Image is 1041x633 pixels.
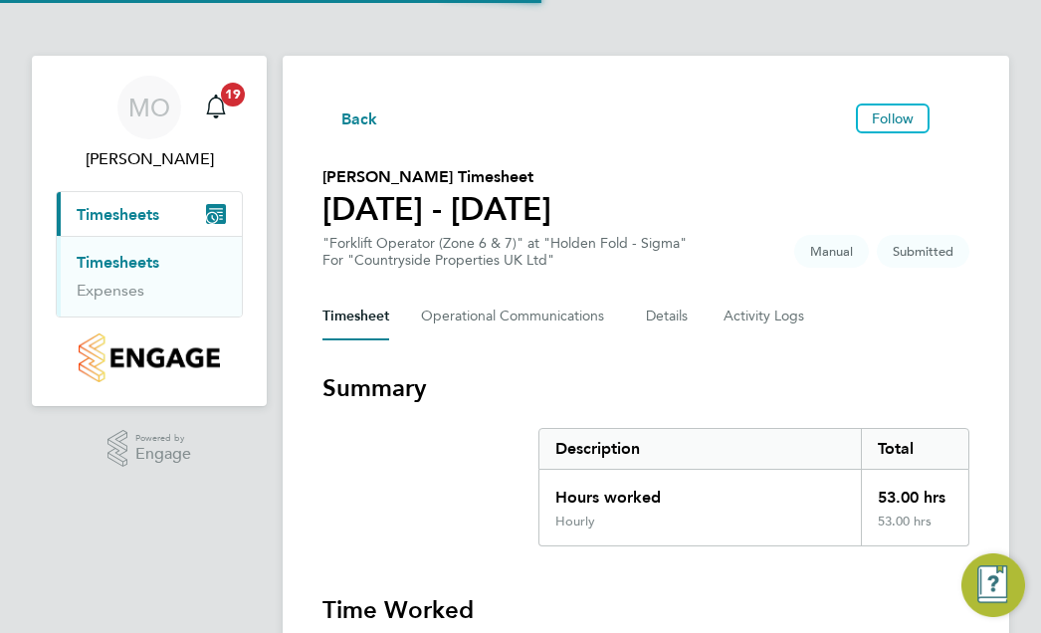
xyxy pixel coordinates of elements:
[57,236,242,316] div: Timesheets
[128,95,170,120] span: MO
[961,553,1025,617] button: Engage Resource Center
[872,109,914,127] span: Follow
[538,428,969,546] div: Summary
[322,372,969,404] h3: Summary
[322,165,551,189] h2: [PERSON_NAME] Timesheet
[56,76,243,171] a: MO[PERSON_NAME]
[135,430,191,447] span: Powered by
[32,56,267,406] nav: Main navigation
[56,147,243,171] span: Matthew ODowd
[77,281,144,300] a: Expenses
[77,253,159,272] a: Timesheets
[646,293,692,340] button: Details
[107,430,192,468] a: Powered byEngage
[322,189,551,229] h1: [DATE] - [DATE]
[539,429,862,469] div: Description
[56,333,243,382] a: Go to home page
[794,235,869,268] span: This timesheet was manually created.
[555,514,595,529] div: Hourly
[861,470,968,514] div: 53.00 hrs
[322,252,687,269] div: For "Countryside Properties UK Ltd"
[861,429,968,469] div: Total
[79,333,219,382] img: countryside-properties-logo-retina.png
[861,514,968,545] div: 53.00 hrs
[937,113,969,123] button: Timesheets Menu
[724,293,807,340] button: Activity Logs
[341,107,378,131] span: Back
[856,104,930,133] button: Follow
[322,594,969,626] h3: Time Worked
[539,470,862,514] div: Hours worked
[77,205,159,224] span: Timesheets
[322,235,687,269] div: "Forklift Operator (Zone 6 & 7)" at "Holden Fold - Sigma"
[322,293,389,340] button: Timesheet
[877,235,969,268] span: This timesheet is Submitted.
[322,105,378,130] button: Back
[421,293,614,340] button: Operational Communications
[57,192,242,236] button: Timesheets
[221,83,245,106] span: 19
[196,76,236,139] a: 19
[135,446,191,463] span: Engage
